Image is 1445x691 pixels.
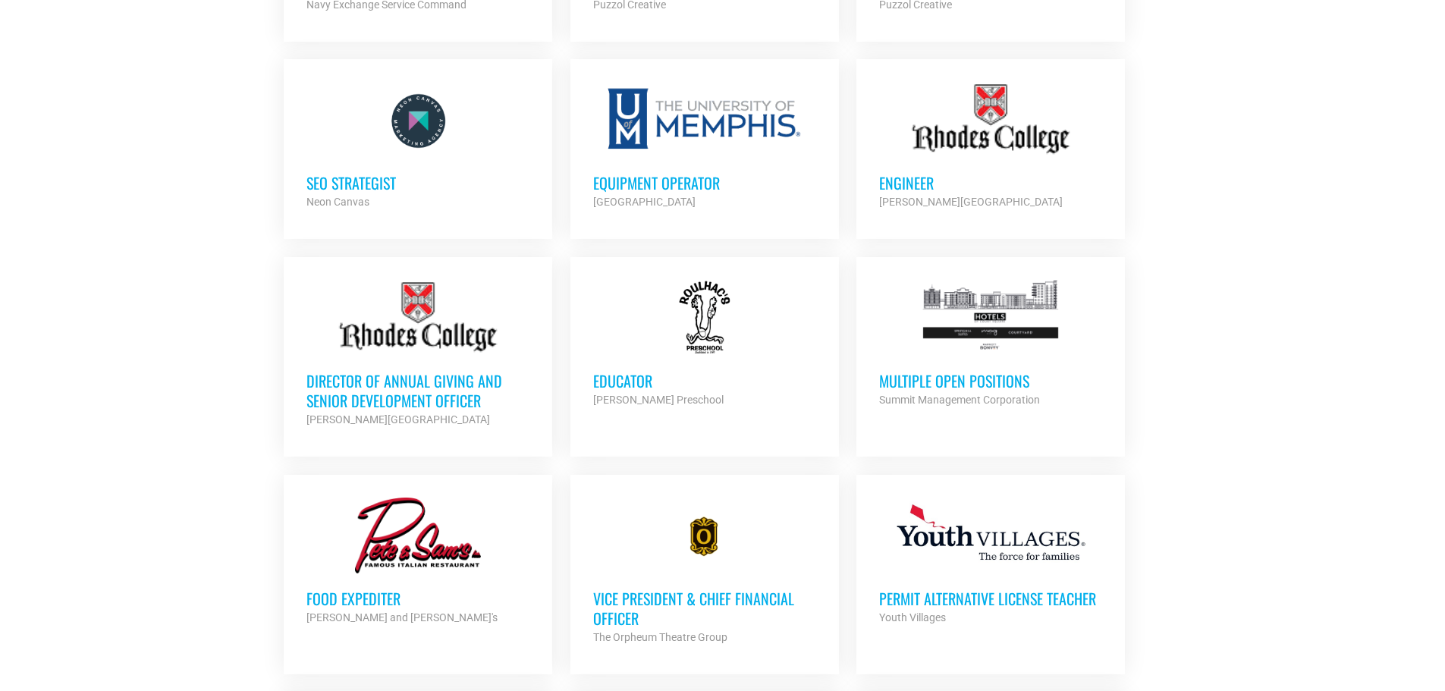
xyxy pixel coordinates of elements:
[593,589,816,628] h3: Vice President & Chief Financial Officer
[570,475,839,669] a: Vice President & Chief Financial Officer The Orpheum Theatre Group
[593,371,816,391] h3: Educator
[306,611,498,623] strong: [PERSON_NAME] and [PERSON_NAME]'s
[879,173,1102,193] h3: Engineer
[879,611,946,623] strong: Youth Villages
[284,59,552,234] a: SEO Strategist Neon Canvas
[879,196,1063,208] strong: [PERSON_NAME][GEOGRAPHIC_DATA]
[593,394,724,406] strong: [PERSON_NAME] Preschool
[306,589,529,608] h3: Food Expediter
[879,589,1102,608] h3: Permit Alternative License Teacher
[856,475,1125,649] a: Permit Alternative License Teacher Youth Villages
[570,257,839,432] a: Educator [PERSON_NAME] Preschool
[593,196,696,208] strong: [GEOGRAPHIC_DATA]
[306,173,529,193] h3: SEO Strategist
[306,371,529,410] h3: Director of Annual Giving and Senior Development Officer
[879,394,1040,406] strong: Summit Management Corporation
[284,475,552,649] a: Food Expediter [PERSON_NAME] and [PERSON_NAME]'s
[593,173,816,193] h3: Equipment Operator
[570,59,839,234] a: Equipment Operator [GEOGRAPHIC_DATA]
[306,196,369,208] strong: Neon Canvas
[593,631,727,643] strong: The Orpheum Theatre Group
[879,371,1102,391] h3: Multiple Open Positions
[856,59,1125,234] a: Engineer [PERSON_NAME][GEOGRAPHIC_DATA]
[306,413,490,426] strong: [PERSON_NAME][GEOGRAPHIC_DATA]
[284,257,552,451] a: Director of Annual Giving and Senior Development Officer [PERSON_NAME][GEOGRAPHIC_DATA]
[856,257,1125,432] a: Multiple Open Positions Summit Management Corporation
